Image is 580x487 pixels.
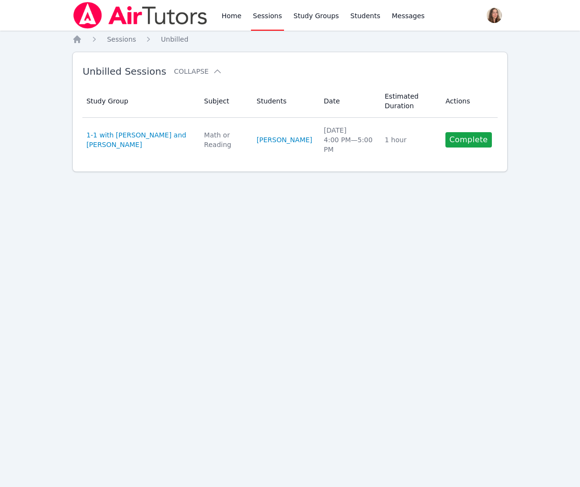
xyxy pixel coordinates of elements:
a: [PERSON_NAME] [257,135,312,145]
div: 1 hour [385,135,434,145]
button: Collapse [174,67,222,76]
a: Sessions [107,34,136,44]
div: [DATE] 4:00 PM — 5:00 PM [324,125,373,154]
a: 1-1 with [PERSON_NAME] and [PERSON_NAME] [86,130,193,149]
a: Unbilled [161,34,188,44]
img: Air Tutors [72,2,208,29]
th: Study Group [82,85,198,118]
a: Complete [445,132,491,147]
span: Unbilled Sessions [82,66,166,77]
th: Actions [440,85,497,118]
th: Date [318,85,379,118]
span: Messages [392,11,425,21]
nav: Breadcrumb [72,34,507,44]
span: Sessions [107,35,136,43]
div: Math or Reading [204,130,245,149]
th: Subject [198,85,251,118]
tr: 1-1 with [PERSON_NAME] and [PERSON_NAME]Math or Reading[PERSON_NAME][DATE]4:00 PM—5:00 PM1 hourCo... [82,118,497,162]
th: Students [251,85,318,118]
th: Estimated Duration [379,85,440,118]
span: Unbilled [161,35,188,43]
